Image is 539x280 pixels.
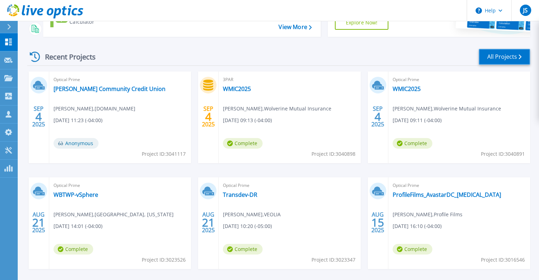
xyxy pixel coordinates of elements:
[32,219,45,225] span: 21
[393,182,526,189] span: Optical Prime
[223,191,257,198] a: Transdev-DR
[54,76,187,84] span: Optical Prime
[54,182,187,189] span: Optical Prime
[223,105,331,113] span: [PERSON_NAME] , Wolverine Mutual Insurance
[35,114,42,120] span: 4
[54,116,102,124] span: [DATE] 11:23 (-04:00)
[311,256,355,264] span: Project ID: 3023347
[223,182,356,189] span: Optical Prime
[205,114,212,120] span: 4
[393,116,442,124] span: [DATE] 09:11 (-04:00)
[202,104,215,130] div: SEP 2025
[371,210,384,235] div: AUG 2025
[223,222,272,230] span: [DATE] 10:20 (-05:00)
[393,191,501,198] a: ProfileFilms_AvastarDC_[MEDICAL_DATA]
[223,244,263,255] span: Complete
[393,244,432,255] span: Complete
[54,211,174,218] span: [PERSON_NAME] , [GEOGRAPHIC_DATA], [US_STATE]
[223,85,251,92] a: WMIC2025
[27,48,105,65] div: Recent Projects
[54,85,165,92] a: [PERSON_NAME] Community Credit Union
[54,244,93,255] span: Complete
[32,104,45,130] div: SEP 2025
[481,150,525,158] span: Project ID: 3040891
[479,49,530,65] a: All Projects
[371,104,384,130] div: SEP 2025
[54,222,102,230] span: [DATE] 14:01 (-04:00)
[393,211,462,218] span: [PERSON_NAME] , Profile Films
[393,222,442,230] span: [DATE] 16:10 (-04:00)
[32,210,45,235] div: AUG 2025
[223,116,272,124] span: [DATE] 09:13 (-04:00)
[335,16,389,30] a: Explore Now!
[54,138,99,149] span: Anonymous
[523,7,528,13] span: JS
[375,114,381,120] span: 4
[393,138,432,149] span: Complete
[371,219,384,225] span: 15
[223,76,356,84] span: 3PAR
[54,105,135,113] span: [PERSON_NAME] , [DOMAIN_NAME]
[202,210,215,235] div: AUG 2025
[393,85,421,92] a: WMIC2025
[202,219,215,225] span: 21
[54,191,98,198] a: WBTWP-vSphere
[481,256,525,264] span: Project ID: 3016546
[142,150,186,158] span: Project ID: 3041117
[223,211,281,218] span: [PERSON_NAME] , VEOLIA
[142,256,186,264] span: Project ID: 3023526
[393,105,501,113] span: [PERSON_NAME] , Wolverine Mutual Insurance
[393,76,526,84] span: Optical Prime
[311,150,355,158] span: Project ID: 3040898
[279,24,311,30] a: View More
[223,138,263,149] span: Complete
